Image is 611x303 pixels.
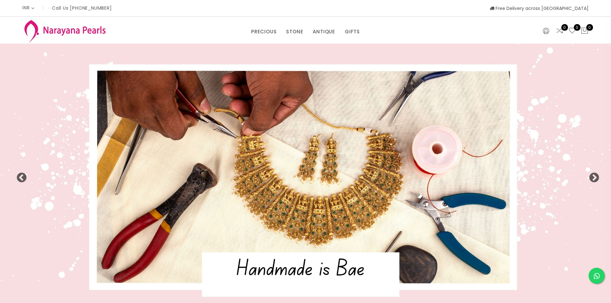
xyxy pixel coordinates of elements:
a: 0 [556,27,564,35]
button: Next [589,173,595,179]
p: Call Us [PHONE_NUMBER] [52,6,112,10]
span: Free Delivery across [GEOGRAPHIC_DATA] [490,5,589,12]
a: ANTIQUE [313,27,335,37]
a: GIFTS [345,27,360,37]
button: Previous [16,173,22,179]
a: PRECIOUS [251,27,276,37]
button: 0 [581,27,589,35]
span: 0 [561,24,568,31]
a: STONE [286,27,303,37]
span: 0 [574,24,581,31]
span: 0 [586,24,593,31]
a: 0 [568,27,576,35]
